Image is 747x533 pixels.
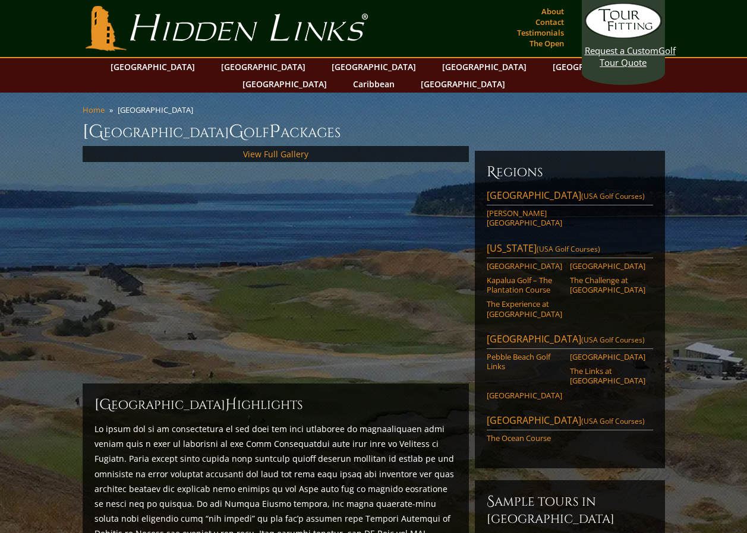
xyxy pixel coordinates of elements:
a: [GEOGRAPHIC_DATA] [215,58,311,75]
a: [GEOGRAPHIC_DATA] [436,58,532,75]
li: [GEOGRAPHIC_DATA] [118,104,198,115]
a: Home [83,104,105,115]
a: Kapalua Golf – The Plantation Course [487,275,562,295]
h6: Sample Tours in [GEOGRAPHIC_DATA] [487,492,653,527]
a: [GEOGRAPHIC_DATA] [570,352,645,361]
span: P [269,120,280,144]
h1: [GEOGRAPHIC_DATA] olf ackages [83,120,665,144]
a: [GEOGRAPHIC_DATA] [415,75,511,93]
a: About [538,3,567,20]
a: Contact [532,14,567,30]
a: Testimonials [514,24,567,41]
a: The Ocean Course [487,433,562,443]
a: The Challenge at [GEOGRAPHIC_DATA] [570,275,645,295]
a: [GEOGRAPHIC_DATA] [487,261,562,271]
a: [GEOGRAPHIC_DATA] [326,58,422,75]
span: G [229,120,244,144]
a: Request a CustomGolf Tour Quote [585,3,662,68]
a: [GEOGRAPHIC_DATA](USA Golf Courses) [487,332,653,349]
a: [GEOGRAPHIC_DATA] [570,261,645,271]
a: The Experience at [GEOGRAPHIC_DATA] [487,299,562,319]
span: Request a Custom [585,45,658,56]
a: [GEOGRAPHIC_DATA](USA Golf Courses) [487,189,653,205]
span: (USA Golf Courses) [581,416,645,426]
a: View Full Gallery [243,148,308,160]
a: [GEOGRAPHIC_DATA] [547,58,643,75]
a: [GEOGRAPHIC_DATA](USA Golf Courses) [487,414,653,430]
a: Caribbean [347,75,401,93]
h2: [GEOGRAPHIC_DATA] ighlights [94,395,457,414]
a: [GEOGRAPHIC_DATA] [237,75,333,93]
a: The Links at [GEOGRAPHIC_DATA] [570,366,645,386]
a: The Open [527,35,567,52]
a: [PERSON_NAME][GEOGRAPHIC_DATA] [487,208,562,228]
a: [GEOGRAPHIC_DATA] [487,391,562,400]
span: H [225,395,237,414]
span: (USA Golf Courses) [581,191,645,201]
h6: Regions [487,163,653,182]
a: Pebble Beach Golf Links [487,352,562,372]
a: [US_STATE](USA Golf Courses) [487,242,653,258]
span: (USA Golf Courses) [537,244,600,254]
span: (USA Golf Courses) [581,335,645,345]
a: [GEOGRAPHIC_DATA] [105,58,201,75]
